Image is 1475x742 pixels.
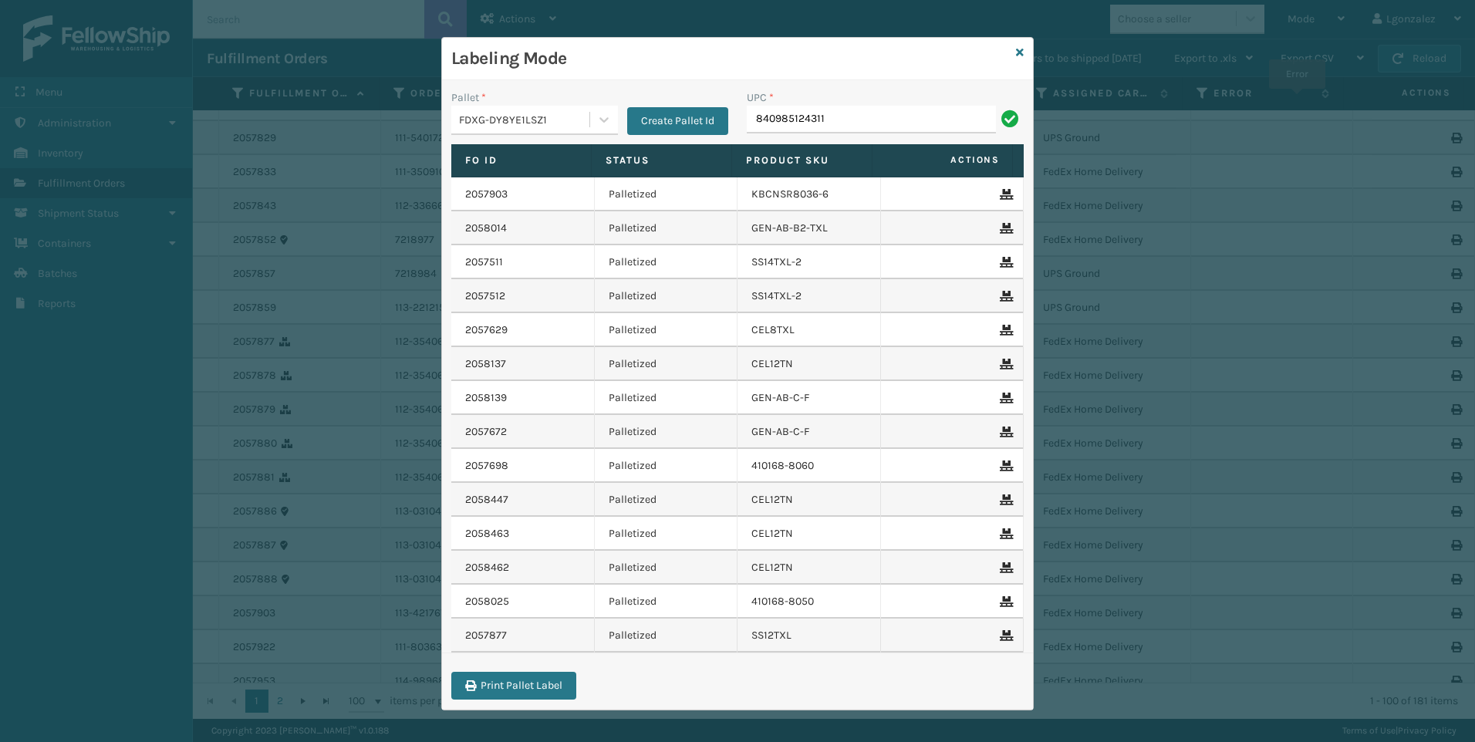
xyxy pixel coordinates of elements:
button: Create Pallet Id [627,107,728,135]
div: FDXG-DY8YE1LSZ1 [459,112,591,128]
label: Pallet [451,89,486,106]
i: Remove From Pallet [1000,223,1009,234]
a: 2057877 [465,628,507,643]
a: 2058462 [465,560,509,575]
td: Palletized [595,517,738,551]
td: SS12TXL [737,619,881,653]
td: GEN-AB-C-F [737,381,881,415]
td: 410168-8060 [737,449,881,483]
td: Palletized [595,347,738,381]
td: SS14TXL-2 [737,279,881,313]
td: CEL12TN [737,347,881,381]
td: SS14TXL-2 [737,245,881,279]
a: 2057629 [465,322,508,338]
td: Palletized [595,415,738,449]
td: Palletized [595,381,738,415]
td: Palletized [595,551,738,585]
i: Remove From Pallet [1000,596,1009,607]
td: GEN-AB-C-F [737,415,881,449]
label: Fo Id [465,153,577,167]
td: Palletized [595,483,738,517]
label: Status [606,153,717,167]
td: CEL12TN [737,517,881,551]
td: Palletized [595,585,738,619]
td: Palletized [595,279,738,313]
a: 2058463 [465,526,509,541]
i: Remove From Pallet [1000,325,1009,336]
i: Remove From Pallet [1000,630,1009,641]
i: Remove From Pallet [1000,494,1009,505]
td: Palletized [595,211,738,245]
i: Remove From Pallet [1000,393,1009,403]
a: 2057698 [465,458,508,474]
td: Palletized [595,619,738,653]
td: Palletized [595,245,738,279]
a: 2058014 [465,221,507,236]
h3: Labeling Mode [451,47,1010,70]
i: Remove From Pallet [1000,528,1009,539]
label: Product SKU [746,153,858,167]
a: 2058447 [465,492,508,508]
a: 2058139 [465,390,507,406]
td: 410168-8050 [737,585,881,619]
a: 2058025 [465,594,509,609]
a: 2057512 [465,288,505,304]
td: Palletized [595,313,738,347]
td: KBCNSR8036-6 [737,177,881,211]
td: GEN-AB-B2-TXL [737,211,881,245]
a: 2057903 [465,187,508,202]
i: Remove From Pallet [1000,562,1009,573]
button: Print Pallet Label [451,672,576,700]
td: Palletized [595,177,738,211]
i: Remove From Pallet [1000,427,1009,437]
i: Remove From Pallet [1000,257,1009,268]
td: CEL12TN [737,483,881,517]
a: 2057672 [465,424,507,440]
span: Actions [877,147,1009,173]
label: UPC [747,89,774,106]
i: Remove From Pallet [1000,460,1009,471]
td: CEL12TN [737,551,881,585]
td: Palletized [595,449,738,483]
a: 2057511 [465,255,503,270]
i: Remove From Pallet [1000,291,1009,302]
td: CEL8TXL [737,313,881,347]
i: Remove From Pallet [1000,359,1009,369]
i: Remove From Pallet [1000,189,1009,200]
a: 2058137 [465,356,506,372]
